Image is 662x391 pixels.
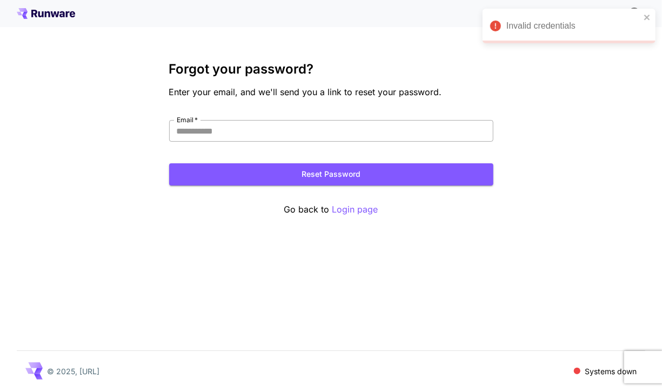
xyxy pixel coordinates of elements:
p: Enter your email, and we'll send you a link to reset your password. [169,85,493,98]
h3: Forgot your password? [169,62,493,77]
button: Login page [332,203,378,216]
div: Invalid credentials [506,19,640,32]
label: Email [177,115,198,124]
button: close [644,13,651,22]
p: © 2025, [URL] [47,366,99,377]
button: Reset Password [169,163,493,185]
p: Go back to [169,203,493,216]
p: Systems down [585,366,637,377]
button: In order to qualify for free credit, you need to sign up with a business email address and click ... [624,2,645,24]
